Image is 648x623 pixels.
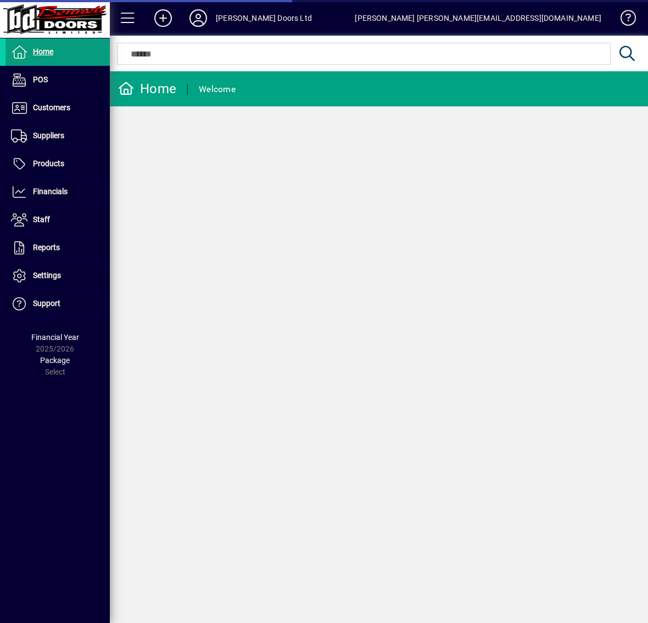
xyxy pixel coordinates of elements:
[33,103,70,112] span: Customers
[33,159,64,168] span: Products
[5,94,110,122] a: Customers
[181,8,216,28] button: Profile
[146,8,181,28] button: Add
[40,356,70,365] span: Package
[5,234,110,262] a: Reports
[216,9,312,27] div: [PERSON_NAME] Doors Ltd
[5,178,110,206] a: Financials
[33,75,48,84] span: POS
[5,150,110,178] a: Products
[5,122,110,150] a: Suppliers
[33,271,61,280] span: Settings
[33,243,60,252] span: Reports
[5,290,110,318] a: Support
[33,47,53,56] span: Home
[199,81,236,98] div: Welcome
[31,333,79,342] span: Financial Year
[33,215,50,224] span: Staff
[355,9,601,27] div: [PERSON_NAME] [PERSON_NAME][EMAIL_ADDRESS][DOMAIN_NAME]
[33,131,64,140] span: Suppliers
[5,206,110,234] a: Staff
[33,299,60,308] span: Support
[612,2,634,38] a: Knowledge Base
[33,187,68,196] span: Financials
[118,80,176,98] div: Home
[5,262,110,290] a: Settings
[5,66,110,94] a: POS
